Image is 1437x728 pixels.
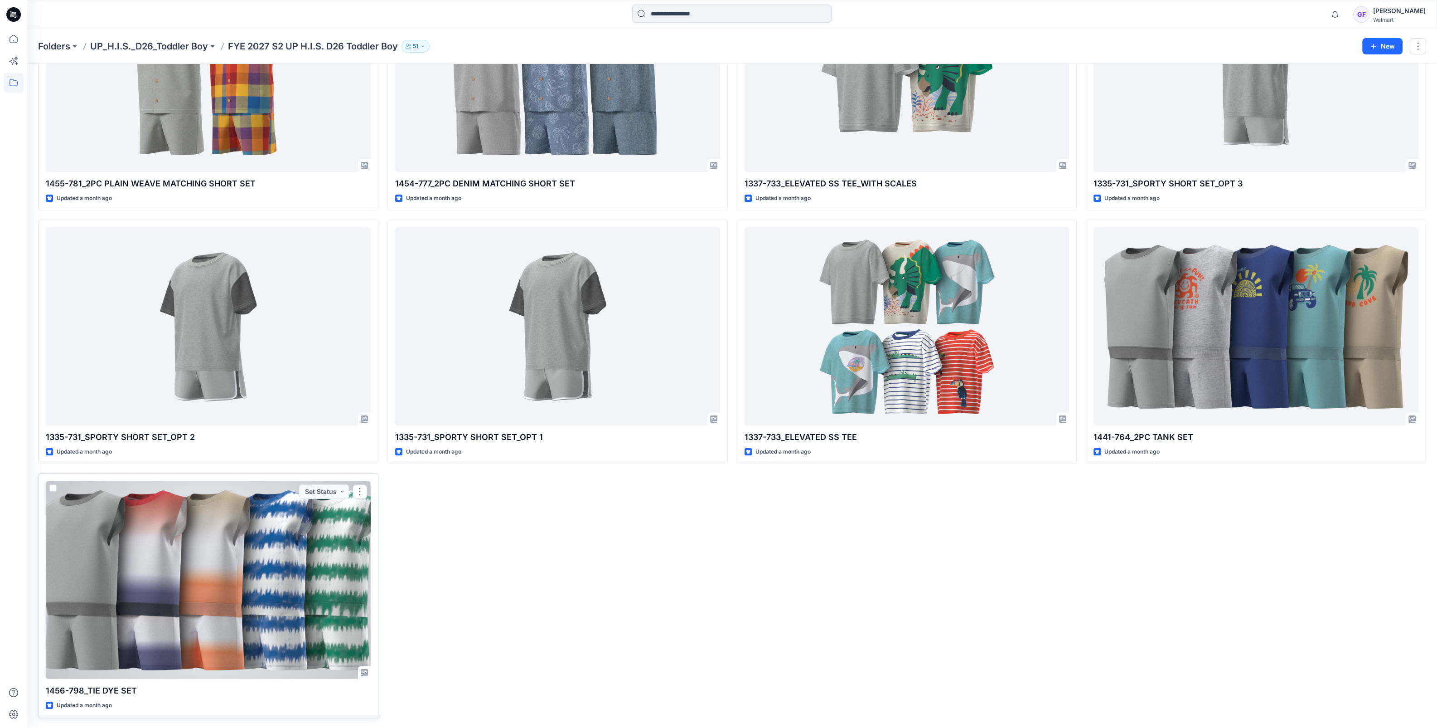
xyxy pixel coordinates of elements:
[46,481,371,679] a: 1456-798_TIE DYE SET
[413,41,418,51] p: 51
[1362,38,1403,54] button: New
[228,40,398,53] p: FYE 2027 S2 UP H.I.S. D26 Toddler Boy
[755,194,811,203] p: Updated a month ago
[755,447,811,457] p: Updated a month ago
[46,227,371,425] a: 1335-731_SPORTY SHORT SET_OPT 2
[46,431,371,444] p: 1335-731_SPORTY SHORT SET_OPT 2
[1373,16,1426,23] div: Walmart
[1373,5,1426,16] div: [PERSON_NAME]
[745,431,1069,444] p: 1337-733_ELEVATED SS TEE
[745,227,1069,425] a: 1337-733_ELEVATED SS TEE
[57,447,112,457] p: Updated a month ago
[1353,6,1369,23] div: GF
[46,684,371,697] p: 1456-798_TIE DYE SET
[46,177,371,190] p: 1455-781_2PC PLAIN WEAVE MATCHING SHORT SET
[402,40,430,53] button: 51
[1093,227,1418,425] a: 1441-764_2PC TANK SET
[395,177,720,190] p: 1454-777_2PC DENIM MATCHING SHORT SET
[1104,194,1160,203] p: Updated a month ago
[90,40,208,53] a: UP_H.I.S._D26_Toddler Boy
[1104,447,1160,457] p: Updated a month ago
[57,701,112,710] p: Updated a month ago
[57,194,112,203] p: Updated a month ago
[395,227,720,425] a: 1335-731_SPORTY SHORT SET_OPT 1
[406,194,461,203] p: Updated a month ago
[1093,431,1418,444] p: 1441-764_2PC TANK SET
[38,40,70,53] a: Folders
[745,177,1069,190] p: 1337-733_ELEVATED SS TEE_WITH SCALES
[1093,177,1418,190] p: 1335-731_SPORTY SHORT SET_OPT 3
[406,447,461,457] p: Updated a month ago
[395,431,720,444] p: 1335-731_SPORTY SHORT SET_OPT 1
